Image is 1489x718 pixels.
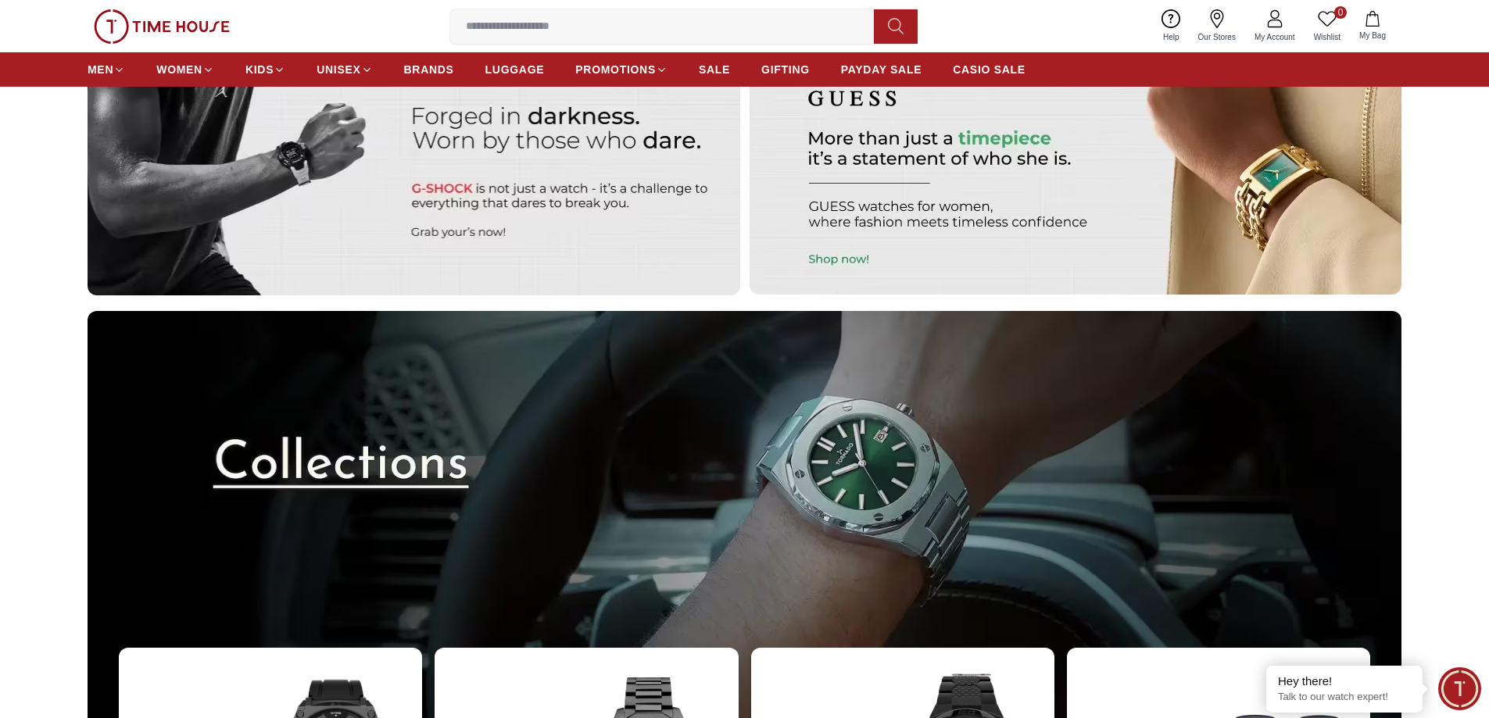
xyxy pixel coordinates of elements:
[1305,6,1350,46] a: 0Wishlist
[953,55,1025,84] a: CASIO SALE
[1154,6,1189,46] a: Help
[317,62,360,77] span: UNISEX
[1438,667,1481,710] div: Chat Widget
[1278,691,1411,704] p: Talk to our watch expert!
[953,62,1025,77] span: CASIO SALE
[404,55,454,84] a: BRANDS
[485,55,545,84] a: LUGGAGE
[1157,31,1186,43] span: Help
[841,55,922,84] a: PAYDAY SALE
[88,62,113,77] span: MEN
[1350,8,1395,45] button: My Bag
[761,62,810,77] span: GIFTING
[1353,30,1392,41] span: My Bag
[1334,6,1347,19] span: 0
[575,62,656,77] span: PROMOTIONS
[1189,6,1245,46] a: Our Stores
[699,55,730,84] a: SALE
[485,62,545,77] span: LUGGAGE
[245,55,285,84] a: KIDS
[575,55,668,84] a: PROMOTIONS
[317,55,372,84] a: UNISEX
[94,9,230,44] img: ...
[761,55,810,84] a: GIFTING
[1308,31,1347,43] span: Wishlist
[841,62,922,77] span: PAYDAY SALE
[1192,31,1242,43] span: Our Stores
[1278,673,1411,689] div: Hey there!
[699,62,730,77] span: SALE
[156,62,202,77] span: WOMEN
[1248,31,1301,43] span: My Account
[245,62,274,77] span: KIDS
[750,54,1402,295] img: Banner 3
[156,55,214,84] a: WOMEN
[88,55,125,84] a: MEN
[404,62,454,77] span: BRANDS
